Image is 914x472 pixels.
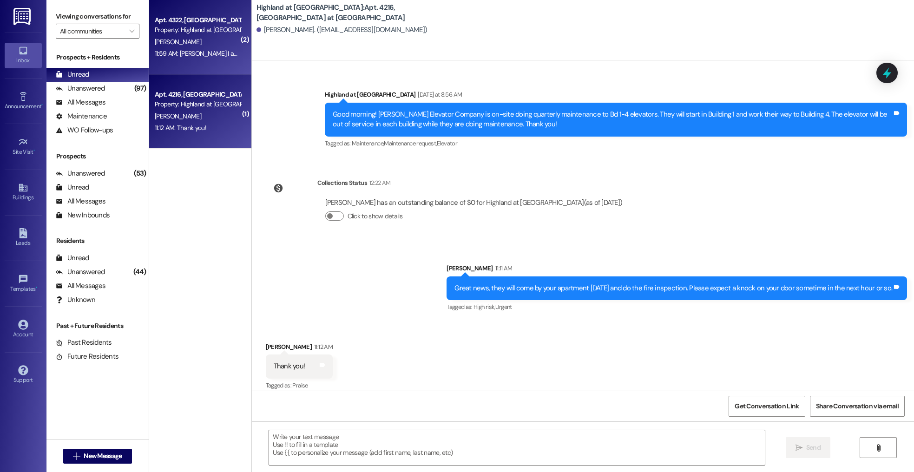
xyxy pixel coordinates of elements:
div: Unread [56,183,89,192]
span: Urgent [495,303,512,311]
div: 11:12 AM: Thank you! [155,124,206,132]
label: Click to show details [348,211,402,221]
div: Collections Status [317,178,367,188]
div: 12:22 AM [367,178,391,188]
div: New Inbounds [56,210,110,220]
button: Send [786,437,831,458]
i:  [129,27,134,35]
div: Apt. 4322, [GEOGRAPHIC_DATA] at [GEOGRAPHIC_DATA] [155,15,241,25]
div: [PERSON_NAME]. ([EMAIL_ADDRESS][DOMAIN_NAME]) [256,25,427,35]
div: All Messages [56,281,105,291]
div: (53) [132,166,149,181]
i:  [796,444,802,452]
span: Share Conversation via email [816,401,899,411]
div: Thank you! [274,361,305,371]
span: Praise [292,381,308,389]
i:  [73,452,80,460]
a: Inbox [5,43,42,68]
div: [PERSON_NAME] [447,263,907,276]
div: Unanswered [56,267,105,277]
span: [PERSON_NAME] [155,112,201,120]
div: Unknown [56,295,95,305]
b: Highland at [GEOGRAPHIC_DATA]: Apt. 4216, [GEOGRAPHIC_DATA] at [GEOGRAPHIC_DATA] [256,3,442,23]
div: Unanswered [56,169,105,178]
div: Past Residents [56,338,112,347]
div: (97) [132,81,149,96]
div: Tagged as: [266,379,333,392]
span: [PERSON_NAME] [155,38,201,46]
div: All Messages [56,98,105,107]
div: Residents [46,236,149,246]
span: • [36,284,37,291]
div: Good morning! [PERSON_NAME] Elevator Company is on-site doing quarterly maintenance to Bd 1-4 ele... [333,110,892,130]
div: Maintenance [56,111,107,121]
a: Buildings [5,180,42,205]
div: All Messages [56,197,105,206]
i:  [875,444,882,452]
div: Future Residents [56,352,118,361]
a: Account [5,317,42,342]
button: Get Conversation Link [729,396,805,417]
span: Elevator [437,139,457,147]
a: Site Visit • [5,134,42,159]
div: (44) [131,265,149,279]
div: [DATE] at 8:56 AM [415,90,462,99]
img: ResiDesk Logo [13,8,33,25]
div: Prospects + Residents [46,52,149,62]
input: All communities [60,24,125,39]
button: New Message [63,449,132,464]
div: Tagged as: [447,300,907,314]
div: Great news, they will come by your apartment [DATE] and do the fire inspection. Please expect a k... [454,283,892,293]
span: Get Conversation Link [735,401,799,411]
a: Support [5,362,42,387]
span: Send [806,443,821,452]
div: Property: Highland at [GEOGRAPHIC_DATA] [155,25,241,35]
div: WO Follow-ups [56,125,113,135]
span: Maintenance , [352,139,384,147]
div: 11:12 AM [312,342,333,352]
div: 11:59 AM: [PERSON_NAME] I am going to drop a key to my apartment to you [DATE]. [PERSON_NAME] is ... [155,49,682,58]
span: • [33,147,35,154]
span: Maintenance request , [384,139,437,147]
span: New Message [84,451,122,461]
div: Unanswered [56,84,105,93]
div: Unread [56,70,89,79]
span: • [41,102,43,108]
label: Viewing conversations for [56,9,139,24]
a: Templates • [5,271,42,296]
span: High risk , [473,303,495,311]
div: Past + Future Residents [46,321,149,331]
div: Prospects [46,151,149,161]
div: Tagged as: [325,137,907,150]
div: Property: Highland at [GEOGRAPHIC_DATA] [155,99,241,109]
div: [PERSON_NAME] [266,342,333,355]
div: 11:11 AM [493,263,513,273]
div: Highland at [GEOGRAPHIC_DATA] [325,90,907,103]
div: Unread [56,253,89,263]
div: [PERSON_NAME] has an outstanding balance of $0 for Highland at [GEOGRAPHIC_DATA] (as of [DATE]) [325,198,623,208]
button: Share Conversation via email [810,396,905,417]
div: Apt. 4216, [GEOGRAPHIC_DATA] at [GEOGRAPHIC_DATA] [155,90,241,99]
a: Leads [5,225,42,250]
